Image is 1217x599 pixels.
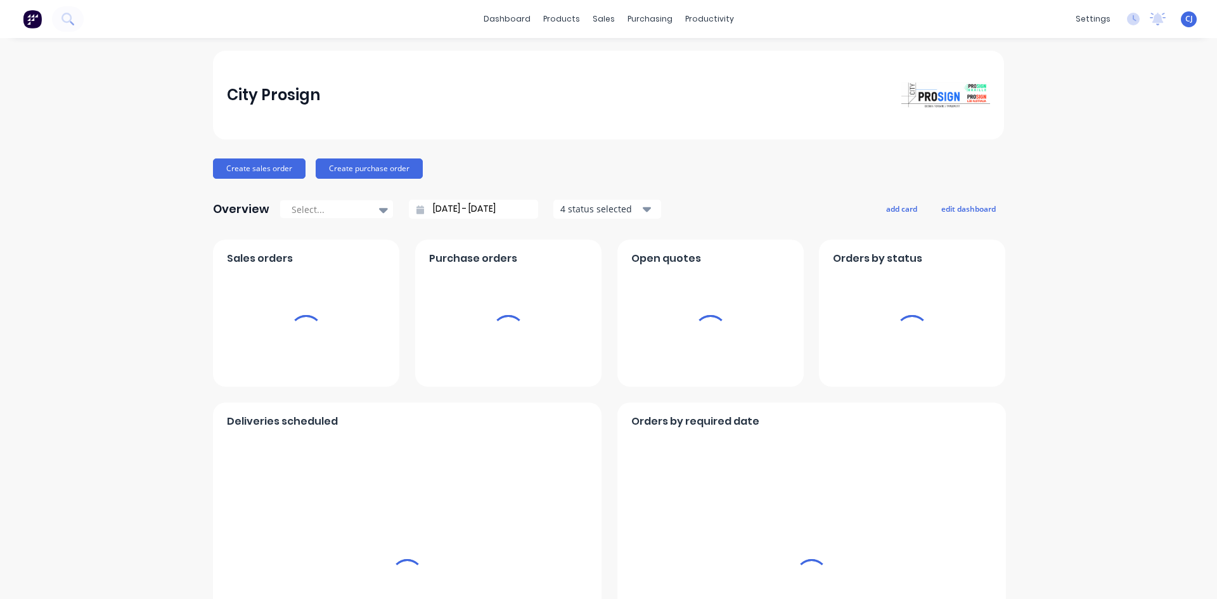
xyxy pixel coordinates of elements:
div: Overview [213,196,269,222]
div: products [537,10,586,29]
button: 4 status selected [553,200,661,219]
div: settings [1069,10,1117,29]
button: Create sales order [213,158,306,179]
span: Orders by required date [631,414,759,429]
span: Open quotes [631,251,701,266]
img: City Prosign [901,82,990,108]
div: sales [586,10,621,29]
img: Factory [23,10,42,29]
div: productivity [679,10,740,29]
a: dashboard [477,10,537,29]
span: Deliveries scheduled [227,414,338,429]
span: Sales orders [227,251,293,266]
button: add card [878,200,925,217]
span: Purchase orders [429,251,517,266]
div: City Prosign [227,82,320,108]
span: CJ [1185,13,1193,25]
button: Create purchase order [316,158,423,179]
span: Orders by status [833,251,922,266]
button: edit dashboard [933,200,1004,217]
div: 4 status selected [560,202,640,216]
div: purchasing [621,10,679,29]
